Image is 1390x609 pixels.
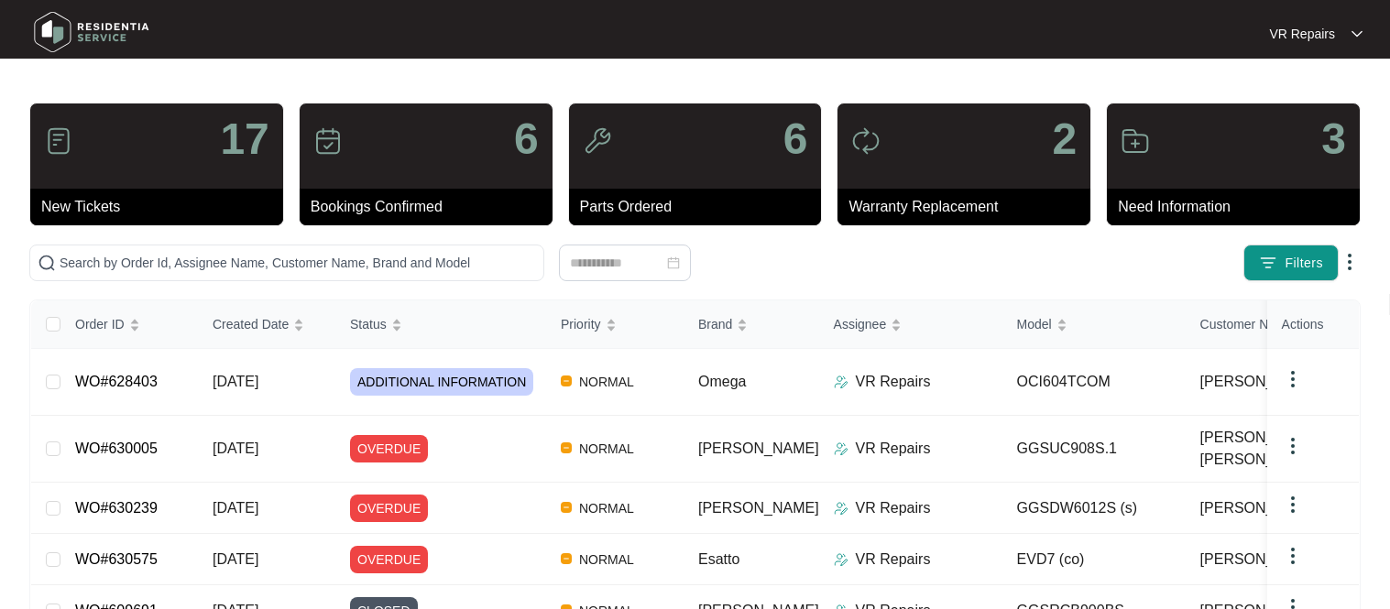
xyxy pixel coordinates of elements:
[572,438,641,460] span: NORMAL
[561,375,572,386] img: Vercel Logo
[580,196,822,218] p: Parts Ordered
[572,371,641,393] span: NORMAL
[350,435,428,462] span: OVERDUE
[856,549,931,571] p: VR Repairs
[38,254,56,272] img: search-icon
[213,440,258,456] span: [DATE]
[1052,117,1077,161] p: 2
[75,440,158,456] a: WO#630005
[572,497,641,519] span: NORMAL
[213,551,258,567] span: [DATE]
[1017,314,1052,334] span: Model
[1121,126,1150,156] img: icon
[851,126,881,156] img: icon
[856,438,931,460] p: VR Repairs
[834,375,848,389] img: Assigner Icon
[698,500,819,516] span: [PERSON_NAME]
[198,300,335,349] th: Created Date
[1285,254,1323,273] span: Filters
[819,300,1002,349] th: Assignee
[834,552,848,567] img: Assigner Icon
[856,371,931,393] p: VR Repairs
[834,501,848,516] img: Assigner Icon
[1200,497,1321,519] span: [PERSON_NAME]
[583,126,612,156] img: icon
[1200,427,1345,471] span: [PERSON_NAME] & [PERSON_NAME]...
[350,368,533,396] span: ADDITIONAL INFORMATION
[44,126,73,156] img: icon
[1339,251,1361,273] img: dropdown arrow
[335,300,546,349] th: Status
[313,126,343,156] img: icon
[1282,368,1304,390] img: dropdown arrow
[856,497,931,519] p: VR Repairs
[561,502,572,513] img: Vercel Logo
[1282,545,1304,567] img: dropdown arrow
[220,117,268,161] p: 17
[1352,29,1363,38] img: dropdown arrow
[75,314,125,334] span: Order ID
[311,196,553,218] p: Bookings Confirmed
[546,300,684,349] th: Priority
[1186,300,1369,349] th: Customer Name
[60,300,198,349] th: Order ID
[561,314,601,334] span: Priority
[1002,416,1186,483] td: GGSUC908S.1
[1282,494,1304,516] img: dropdown arrow
[684,300,819,349] th: Brand
[698,551,739,567] span: Esatto
[698,440,819,456] span: [PERSON_NAME]
[213,500,258,516] span: [DATE]
[1259,254,1277,272] img: filter icon
[213,374,258,389] span: [DATE]
[1200,314,1294,334] span: Customer Name
[1200,371,1321,393] span: [PERSON_NAME]
[60,253,536,273] input: Search by Order Id, Assignee Name, Customer Name, Brand and Model
[27,5,156,60] img: residentia service logo
[1282,435,1304,457] img: dropdown arrow
[1002,534,1186,585] td: EVD7 (co)
[514,117,539,161] p: 6
[1200,549,1321,571] span: [PERSON_NAME]
[75,500,158,516] a: WO#630239
[561,442,572,453] img: Vercel Logo
[848,196,1090,218] p: Warranty Replacement
[350,495,428,522] span: OVERDUE
[213,314,289,334] span: Created Date
[572,549,641,571] span: NORMAL
[75,551,158,567] a: WO#630575
[41,196,283,218] p: New Tickets
[1002,483,1186,534] td: GGSDW6012S (s)
[350,546,428,573] span: OVERDUE
[698,374,746,389] span: Omega
[698,314,732,334] span: Brand
[350,314,387,334] span: Status
[75,374,158,389] a: WO#628403
[834,441,848,456] img: Assigner Icon
[1002,349,1186,416] td: OCI604TCOM
[1002,300,1186,349] th: Model
[561,553,572,564] img: Vercel Logo
[783,117,808,161] p: 6
[1321,117,1346,161] p: 3
[1118,196,1360,218] p: Need Information
[1267,300,1359,349] th: Actions
[1269,25,1335,43] p: VR Repairs
[1243,245,1339,281] button: filter iconFilters
[834,314,887,334] span: Assignee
